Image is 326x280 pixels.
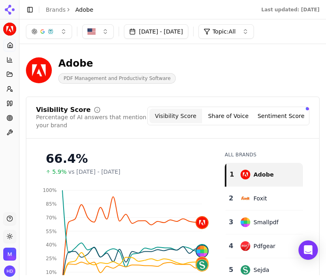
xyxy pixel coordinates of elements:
[46,256,57,261] tspan: 25%
[196,257,208,269] img: pdfgear
[241,241,250,251] img: pdfgear
[124,24,188,39] button: [DATE] - [DATE]
[46,229,57,234] tspan: 55%
[241,194,250,203] img: foxit
[241,217,250,227] img: smallpdf
[46,6,66,13] a: Brands
[46,215,57,221] tspan: 70%
[202,109,255,123] button: Share of Voice
[229,241,232,251] div: 4
[68,168,121,176] span: vs [DATE] - [DATE]
[3,248,16,261] button: Open organization switcher
[58,57,176,70] div: Adobe
[298,240,318,260] div: Open Intercom Messenger
[196,217,208,228] img: adobe
[254,218,279,226] div: Smallpdf
[196,259,208,271] img: sejda
[241,265,250,275] img: sejda
[46,201,57,207] tspan: 85%
[87,27,96,36] img: US
[254,194,267,202] div: Foxit
[4,265,15,277] button: Open user button
[4,265,15,277] img: Hakan Degirmenci
[52,168,67,176] span: 5.9%
[26,57,52,83] img: Adobe
[43,187,57,193] tspan: 100%
[254,242,275,250] div: Pdfgear
[196,246,208,257] img: smallpdf
[36,113,147,129] div: Percentage of AI answers that mention your brand
[58,73,176,84] span: PDF Management and Productivity Software
[36,107,91,113] div: Visibility Score
[229,217,232,227] div: 3
[75,6,93,14] span: Adobe
[230,170,232,179] div: 1
[46,6,93,14] nav: breadcrumb
[213,27,236,36] span: Topic: All
[255,109,307,123] button: Sentiment Score
[3,248,16,261] img: M2E
[46,269,57,275] tspan: 10%
[46,242,57,248] tspan: 40%
[149,109,202,123] button: Visibility Score
[254,171,274,179] div: Adobe
[229,194,232,203] div: 2
[46,152,209,166] div: 66.4%
[225,152,303,158] div: All Brands
[229,265,232,275] div: 5
[3,23,16,36] button: Current brand: Adobe
[3,23,16,36] img: Adobe
[254,266,269,274] div: Sejda
[241,170,250,179] img: adobe
[261,6,320,13] div: Last updated: [DATE]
